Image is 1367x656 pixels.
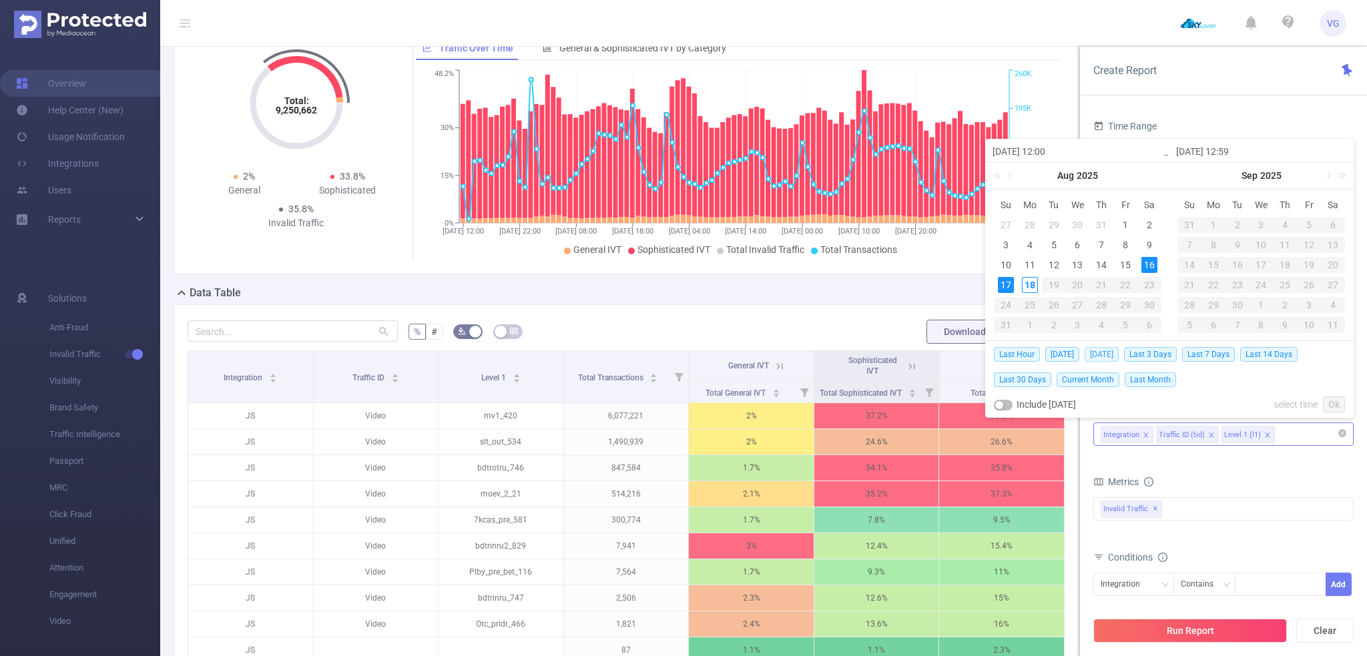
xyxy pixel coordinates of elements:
div: 4 [1273,217,1297,233]
a: Previous month (PageUp) [1005,162,1017,189]
div: 25 [1018,297,1042,313]
span: Attention [49,555,160,581]
div: 22 [1201,277,1225,293]
div: 1 [1201,217,1225,233]
td: September 5, 2025 [1297,215,1321,235]
span: Invalid Traffic [49,341,160,368]
div: General [193,184,296,198]
td: October 2, 2025 [1273,295,1297,315]
i: Filter menu [669,351,688,402]
a: Overview [16,70,86,97]
div: 15 [1201,257,1225,273]
span: Reports [48,214,81,225]
div: 15 [1117,257,1133,273]
div: 6 [1069,237,1085,253]
td: August 28, 2025 [1089,295,1113,315]
td: August 2, 2025 [1137,215,1161,235]
td: August 10, 2025 [994,255,1018,275]
td: July 28, 2025 [1018,215,1042,235]
div: 11 [1321,317,1345,333]
td: September 10, 2025 [1250,235,1274,255]
div: 12 [1046,257,1062,273]
td: September 30, 2025 [1225,295,1250,315]
td: September 5, 2025 [1113,315,1137,335]
td: October 9, 2025 [1273,315,1297,335]
div: 28 [1089,297,1113,313]
span: We [1250,199,1274,211]
div: 18 [1273,257,1297,273]
div: 25 [1273,277,1297,293]
div: 2 [1225,217,1250,233]
span: Su [1177,199,1201,211]
td: August 15, 2025 [1113,255,1137,275]
div: Level 1 (l1) [1224,426,1261,444]
div: 10 [998,257,1014,273]
th: Wed [1066,195,1090,215]
div: 1 [1117,217,1133,233]
i: icon: down [1161,581,1169,590]
span: We [1066,199,1090,211]
tspan: [DATE] 12:00 [443,227,484,236]
td: September 18, 2025 [1273,255,1297,275]
div: 30 [1137,297,1161,313]
td: August 26, 2025 [1042,295,1066,315]
td: July 30, 2025 [1066,215,1090,235]
div: 21 [1089,277,1113,293]
i: icon: down [1223,581,1231,590]
td: September 6, 2025 [1137,315,1161,335]
div: 29 [1201,297,1225,313]
td: September 24, 2025 [1250,275,1274,295]
span: Th [1089,199,1113,211]
td: October 6, 2025 [1201,315,1225,335]
span: Engagement [49,581,160,608]
th: Tue [1225,195,1250,215]
div: 24 [1250,277,1274,293]
div: 13 [1069,257,1085,273]
input: End date [1176,143,1346,159]
span: Tu [1225,199,1250,211]
td: September 17, 2025 [1250,255,1274,275]
span: General & Sophisticated IVT by Category [559,43,726,53]
span: 33.8% [340,171,365,182]
div: 3 [998,237,1014,253]
div: 5 [1297,217,1321,233]
td: August 23, 2025 [1137,275,1161,295]
span: Sa [1321,199,1345,211]
tspan: [DATE] 18:00 [612,227,653,236]
td: September 14, 2025 [1177,255,1201,275]
td: September 20, 2025 [1321,255,1345,275]
i: icon: close [1143,432,1149,440]
td: August 6, 2025 [1066,235,1090,255]
div: 21 [1177,277,1201,293]
div: 1 [1250,297,1274,313]
div: 27 [1066,297,1090,313]
div: 10 [1250,237,1274,253]
div: Sort [391,372,399,380]
th: Thu [1273,195,1297,215]
td: September 21, 2025 [1177,275,1201,295]
span: Last 14 Days [1240,347,1298,362]
td: September 29, 2025 [1201,295,1225,315]
div: 23 [1137,277,1161,293]
span: Last Hour [994,347,1040,362]
span: ✕ [1153,501,1158,517]
div: 9 [1273,317,1297,333]
tspan: [DATE] 00:00 [782,227,823,236]
tspan: 195K [1015,104,1031,113]
div: 5 [1177,317,1201,333]
th: Sat [1137,195,1161,215]
input: Start date [993,143,1163,159]
td: August 18, 2025 [1018,275,1042,295]
div: 3 [1066,317,1090,333]
div: 6 [1201,317,1225,333]
td: August 1, 2025 [1113,215,1137,235]
div: 7 [1093,237,1109,253]
tspan: 15% [441,172,454,180]
td: September 4, 2025 [1273,215,1297,235]
div: Invalid Traffic [244,216,348,230]
td: September 7, 2025 [1177,235,1201,255]
td: August 19, 2025 [1042,275,1066,295]
div: 8 [1117,237,1133,253]
div: 5 [1113,317,1137,333]
span: VG [1327,10,1340,37]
